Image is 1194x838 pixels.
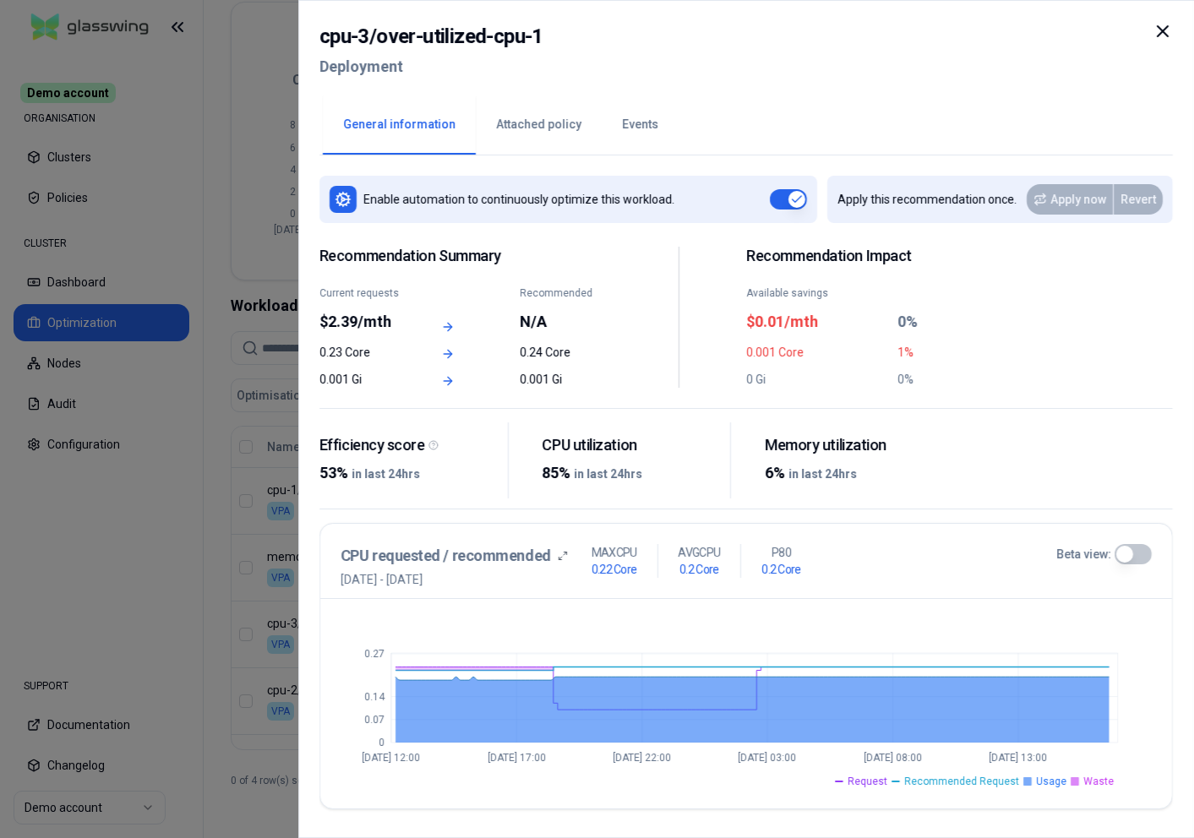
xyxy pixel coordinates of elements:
tspan: [DATE] 17:00 [488,753,546,765]
h3: CPU requested / recommended [341,544,551,568]
tspan: 0 [379,737,384,748]
button: Attached policy [476,95,602,155]
span: Usage [1036,775,1066,788]
h1: 0.22 Core [592,561,637,578]
h2: Deployment [319,52,543,82]
div: 53% [319,461,494,485]
p: Enable automation to continuously optimize this workload. [363,191,674,208]
span: in last 24hrs [352,467,420,481]
div: 0.001 Gi [319,371,410,388]
div: 0% [897,371,1038,388]
tspan: [DATE] 22:00 [613,753,672,765]
div: Available savings [747,286,887,300]
tspan: 0.27 [364,648,384,660]
tspan: 0.14 [364,691,385,703]
div: 85% [542,461,717,485]
div: 0.24 Core [521,344,611,361]
span: [DATE] - [DATE] [341,571,568,588]
h2: cpu-3 / over-utilized-cpu-1 [319,21,543,52]
span: Waste [1083,775,1114,788]
tspan: [DATE] 08:00 [864,753,922,765]
span: in last 24hrs [575,467,643,481]
div: 0.001 Gi [521,371,611,388]
div: 1% [897,344,1038,361]
p: AVG CPU [679,544,721,561]
h2: Recommendation Impact [747,247,1039,266]
div: 0% [897,310,1038,334]
tspan: [DATE] 13:00 [990,753,1048,765]
div: Efficiency score [319,436,494,455]
span: in last 24hrs [789,467,858,481]
p: MAX CPU [592,544,637,561]
div: Current requests [319,286,410,300]
label: Beta view: [1056,546,1111,563]
p: P80 [771,544,791,561]
tspan: [DATE] 12:00 [363,753,421,765]
button: General information [323,95,476,155]
div: 0.23 Core [319,344,410,361]
div: Recommended [521,286,611,300]
div: Memory utilization [766,436,940,455]
h1: 0.2 Core [680,561,719,578]
h1: 0.2 Core [762,561,801,578]
div: CPU utilization [542,436,717,455]
div: 0.001 Core [747,344,887,361]
div: N/A [521,310,611,334]
button: Events [602,95,679,155]
span: Request [848,775,887,788]
div: 0 Gi [747,371,887,388]
span: Recommendation Summary [319,247,611,266]
tspan: 0.07 [364,714,384,726]
div: $0.01/mth [747,310,887,334]
div: 6% [766,461,940,485]
span: Recommended Request [904,775,1019,788]
div: $2.39/mth [319,310,410,334]
tspan: [DATE] 03:00 [739,753,797,765]
p: Apply this recommendation once. [837,191,1017,208]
